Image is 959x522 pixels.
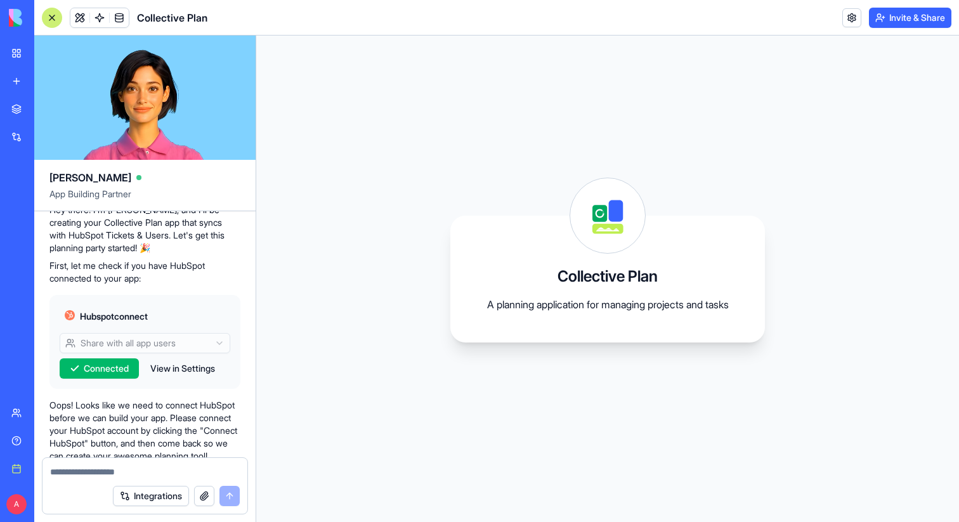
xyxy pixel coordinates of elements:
[137,10,207,25] h1: Collective Plan
[49,204,240,254] p: Hey there! I'm [PERSON_NAME], and I'll be creating your Collective Plan app that syncs with HubSp...
[481,297,734,312] p: A planning application for managing projects and tasks
[49,188,240,211] span: App Building Partner
[558,266,658,287] h3: Collective Plan
[9,9,88,27] img: logo
[113,486,189,506] button: Integrations
[65,310,75,320] img: hubspot
[80,310,148,323] span: Hubspot connect
[49,170,131,185] span: [PERSON_NAME]
[49,259,240,285] p: First, let me check if you have HubSpot connected to your app:
[144,358,221,379] button: View in Settings
[49,399,240,462] p: Oops! Looks like we need to connect HubSpot before we can build your app. Please connect your Hub...
[869,8,951,28] button: Invite & Share
[6,494,27,514] span: A
[84,362,129,375] span: Connected
[60,358,139,379] button: Connected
